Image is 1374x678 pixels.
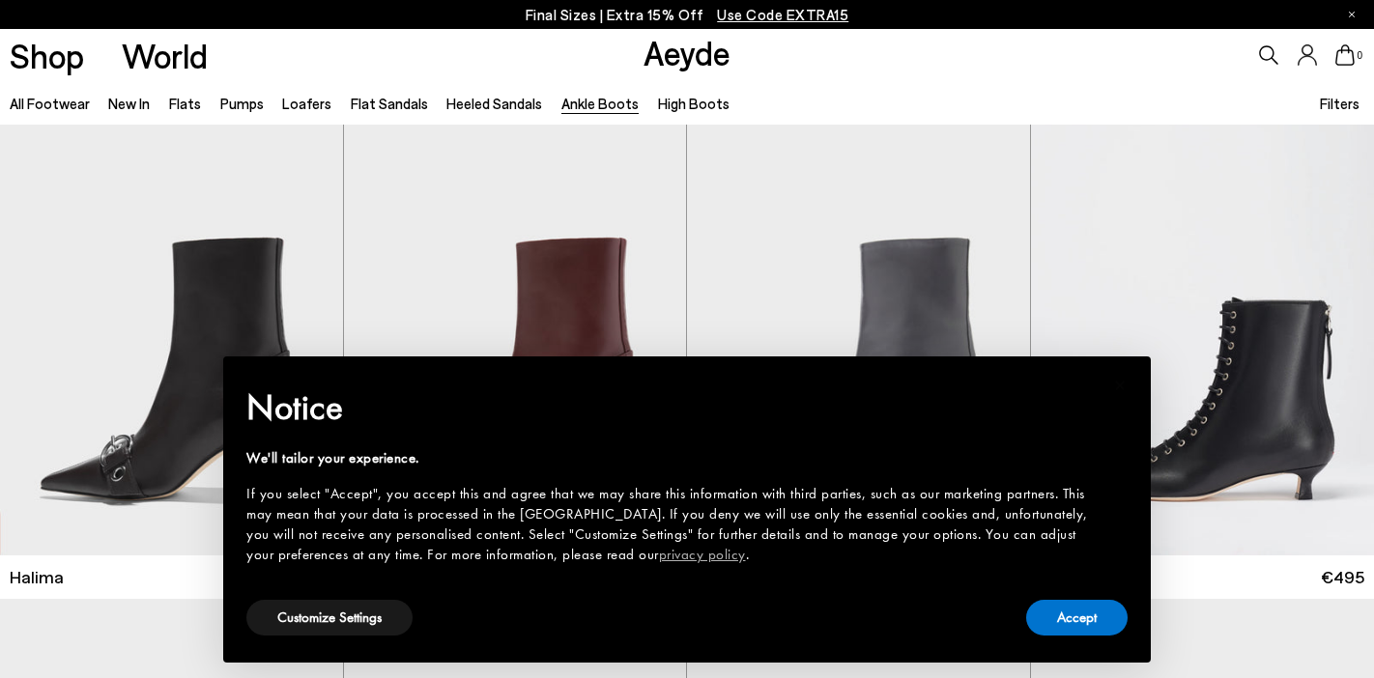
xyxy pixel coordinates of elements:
[246,484,1097,565] div: If you select "Accept", you accept this and agree that we may share this information with third p...
[687,125,1030,555] img: Halima Eyelet Pointed Boots
[1335,44,1355,66] a: 0
[526,3,849,27] p: Final Sizes | Extra 15% Off
[246,382,1097,433] h2: Notice
[1320,95,1360,112] span: Filters
[220,95,264,112] a: Pumps
[1321,565,1364,589] span: €495
[644,32,730,72] a: Aeyde
[246,448,1097,468] div: We'll tailor your experience.
[246,600,413,636] button: Customize Settings
[1026,600,1128,636] button: Accept
[659,545,746,564] a: privacy policy
[658,95,730,112] a: High Boots
[1114,370,1127,400] span: ×
[351,95,428,112] a: Flat Sandals
[169,95,201,112] a: Flats
[10,39,84,72] a: Shop
[10,565,64,589] span: Halima
[122,39,208,72] a: World
[717,6,848,23] span: Navigate to /collections/ss25-final-sizes
[561,95,639,112] a: Ankle Boots
[344,125,687,555] img: Halima Eyelet Pointed Boots
[1097,362,1143,409] button: Close this notice
[108,95,150,112] a: New In
[10,95,90,112] a: All Footwear
[282,95,331,112] a: Loafers
[446,95,542,112] a: Heeled Sandals
[1355,50,1364,61] span: 0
